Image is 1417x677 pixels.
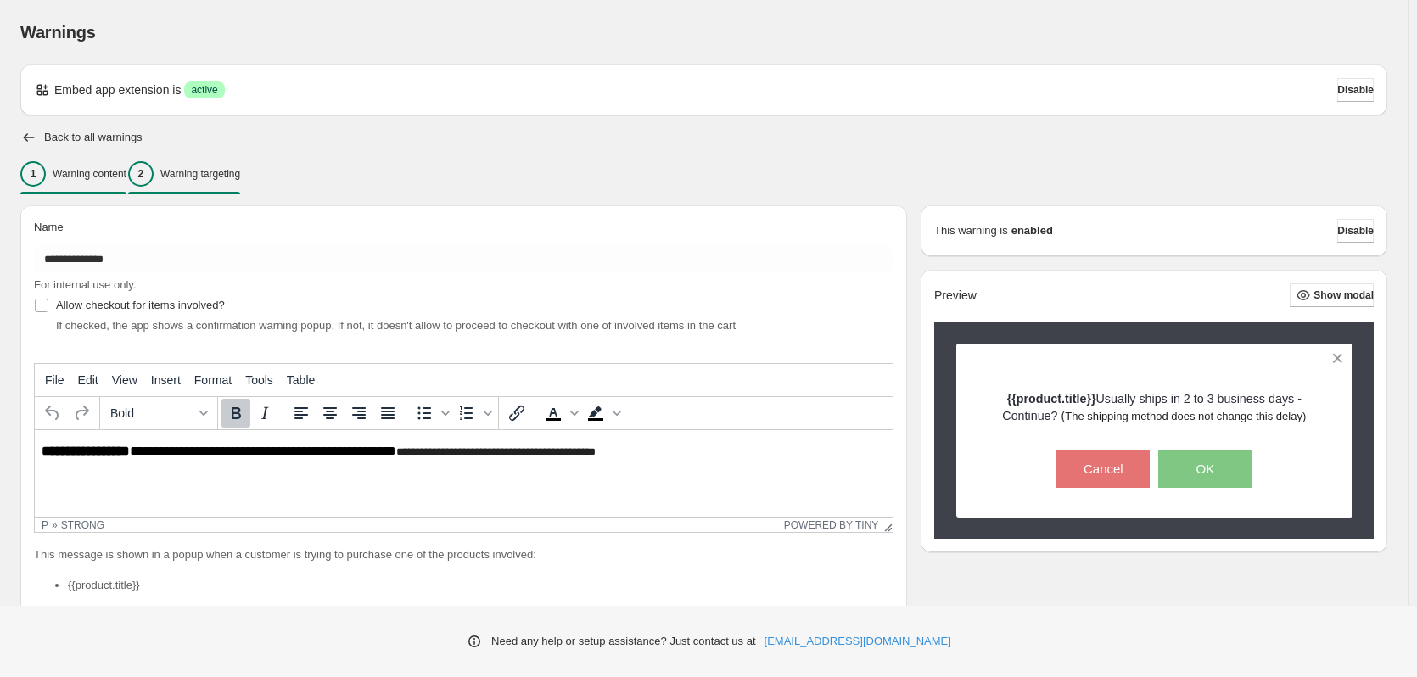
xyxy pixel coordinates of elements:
button: Undo [38,399,67,428]
div: strong [61,519,104,531]
p: This message is shown in a popup when a customer is trying to purchase one of the products involved: [34,546,893,563]
button: Justify [373,399,402,428]
div: Bullet list [410,399,452,428]
span: For internal use only. [34,278,136,291]
button: Show modal [1290,283,1374,307]
div: Text color [539,399,581,428]
button: Italic [250,399,279,428]
div: Resize [878,518,893,532]
button: Cancel [1056,450,1150,488]
strong: enabled [1011,222,1053,239]
div: Background color [581,399,624,428]
span: Insert [151,373,181,387]
div: p [42,519,48,531]
span: Table [287,373,315,387]
span: Format [194,373,232,387]
a: Powered by Tiny [784,519,879,531]
span: Tools [245,373,273,387]
button: Align right [344,399,373,428]
button: Bold [221,399,250,428]
button: Align center [316,399,344,428]
span: active [191,83,217,97]
h2: Back to all warnings [44,131,143,144]
button: Disable [1337,219,1374,243]
div: » [52,519,58,531]
button: 2Warning targeting [128,156,240,192]
span: Warnings [20,23,96,42]
span: Disable [1337,224,1374,238]
p: Usually ships in 2 to 3 business days - Continue? ( [986,390,1323,425]
div: 2 [128,161,154,187]
span: Show modal [1313,288,1374,302]
span: The shipping method does not change this delay) [1065,410,1306,422]
button: OK [1158,450,1252,488]
span: Name [34,221,64,233]
li: {{product.title}} [68,577,893,594]
button: Redo [67,399,96,428]
p: Embed app extension is [54,81,181,98]
a: [EMAIL_ADDRESS][DOMAIN_NAME] [765,633,951,650]
span: Allow checkout for items involved? [56,299,225,311]
p: Warning targeting [160,167,240,181]
button: Formats [104,399,214,428]
button: Disable [1337,78,1374,102]
button: Insert/edit link [502,399,531,428]
span: If checked, the app shows a confirmation warning popup. If not, it doesn't allow to proceed to ch... [56,319,736,332]
iframe: Rich Text Area [35,430,893,517]
span: Disable [1337,83,1374,97]
p: This warning is [934,222,1008,239]
span: File [45,373,64,387]
strong: {{product.title}} [1007,392,1096,406]
span: Bold [110,406,193,420]
button: Align left [287,399,316,428]
span: View [112,373,137,387]
div: Numbered list [452,399,495,428]
span: Edit [78,373,98,387]
p: Warning content [53,167,126,181]
h2: Preview [934,288,977,303]
div: 1 [20,161,46,187]
button: 1Warning content [20,156,126,192]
